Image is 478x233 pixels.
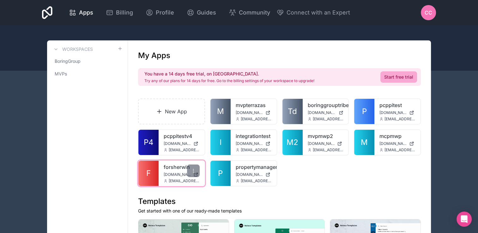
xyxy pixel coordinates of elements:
[197,8,216,17] span: Guides
[138,51,170,61] h1: My Apps
[210,99,231,124] a: M
[101,6,138,20] a: Billing
[379,110,415,115] a: [DOMAIN_NAME]
[116,8,133,17] span: Billing
[182,6,221,20] a: Guides
[236,172,272,177] a: [DOMAIN_NAME]
[146,168,151,178] span: F
[241,178,272,183] span: [EMAIL_ADDRESS][DOMAIN_NAME]
[380,71,417,83] a: Start free trial
[361,137,368,147] span: M
[164,132,200,140] a: pcppitestv4
[62,46,93,52] h3: Workspaces
[236,110,263,115] span: [DOMAIN_NAME]
[354,99,374,124] a: P
[236,172,263,177] span: [DOMAIN_NAME]
[313,116,344,122] span: [EMAIL_ADDRESS][DOMAIN_NAME]
[236,101,272,109] a: mvpterrazas
[164,172,191,177] span: [DOMAIN_NAME]
[362,106,367,116] span: P
[287,137,298,147] span: M2
[169,147,200,152] span: [EMAIL_ADDRESS][DOMAIN_NAME]
[164,141,200,146] a: [DOMAIN_NAME]
[164,141,191,146] span: [DOMAIN_NAME]
[308,110,344,115] a: [DOMAIN_NAME]
[236,132,272,140] a: integrationtest
[384,116,415,122] span: [EMAIL_ADDRESS][DOMAIN_NAME]
[141,6,179,20] a: Profile
[169,178,200,183] span: [EMAIL_ADDRESS][DOMAIN_NAME]
[52,56,123,67] a: BoringGroup
[239,8,270,17] span: Community
[379,132,415,140] a: mcpmwp
[52,68,123,80] a: MVPs
[308,141,335,146] span: [DOMAIN_NAME]
[236,141,272,146] a: [DOMAIN_NAME]
[138,208,421,214] p: Get started with one of our ready-made templates
[425,9,432,16] span: CC
[282,99,303,124] a: Td
[379,101,415,109] a: pcppitest
[156,8,174,17] span: Profile
[217,106,224,116] span: M
[287,8,350,17] span: Connect with an Expert
[144,71,314,77] h2: You have a 14 days free trial, on [GEOGRAPHIC_DATA].
[218,168,223,178] span: P
[241,116,272,122] span: [EMAIL_ADDRESS][DOMAIN_NAME]
[282,130,303,155] a: M2
[210,130,231,155] a: I
[379,110,407,115] span: [DOMAIN_NAME]
[164,172,200,177] a: [DOMAIN_NAME]
[138,196,421,206] h1: Templates
[144,137,154,147] span: P4
[236,141,263,146] span: [DOMAIN_NAME]
[457,212,472,227] div: Open Intercom Messenger
[79,8,93,17] span: Apps
[313,147,344,152] span: [EMAIL_ADDRESS][DOMAIN_NAME]
[138,161,159,186] a: F
[52,45,93,53] a: Workspaces
[308,132,344,140] a: mvpmwp2
[138,130,159,155] a: P4
[144,78,314,83] p: Try any of our plans for 14 days for free. Go to the billing settings of your workspace to upgrade!
[308,101,344,109] a: boringgrouptribeca
[276,8,350,17] button: Connect with an Expert
[236,110,272,115] a: [DOMAIN_NAME]
[220,137,221,147] span: I
[236,163,272,171] a: propertymanagementssssssss
[138,99,205,124] a: New App
[210,161,231,186] a: P
[288,106,297,116] span: Td
[308,110,336,115] span: [DOMAIN_NAME]
[55,58,81,64] span: BoringGroup
[379,141,415,146] a: [DOMAIN_NAME]
[241,147,272,152] span: [EMAIL_ADDRESS][DOMAIN_NAME]
[379,141,407,146] span: [DOMAIN_NAME]
[224,6,275,20] a: Community
[384,147,415,152] span: [EMAIL_ADDRESS][DOMAIN_NAME]
[64,6,98,20] a: Apps
[308,141,344,146] a: [DOMAIN_NAME]
[55,71,67,77] span: MVPs
[354,130,374,155] a: M
[164,163,200,171] a: forsherwin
